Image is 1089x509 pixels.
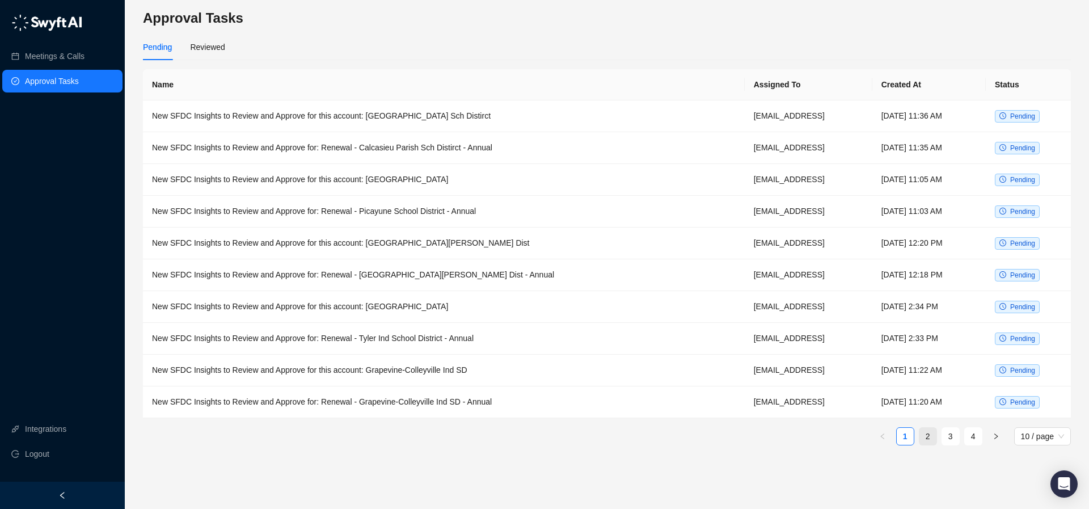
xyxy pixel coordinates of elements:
span: clock-circle [999,335,1006,342]
button: right [987,427,1005,445]
span: clock-circle [999,303,1006,310]
th: Status [986,69,1071,100]
td: [DATE] 11:20 AM [872,386,986,418]
li: 3 [942,427,960,445]
span: clock-circle [999,144,1006,151]
td: New SFDC Insights to Review and Approve for: Renewal - Grapevine-Colleyville Ind SD - Annual [143,386,745,418]
td: [DATE] 11:03 AM [872,196,986,228]
a: Approval Tasks [25,70,79,92]
li: 2 [919,427,937,445]
div: Page Size [1014,427,1071,445]
div: Pending [143,41,172,53]
button: left [873,427,892,445]
td: [DATE] 11:36 AM [872,100,986,132]
a: 3 [942,428,959,445]
span: left [879,433,886,440]
span: clock-circle [999,271,1006,278]
td: New SFDC Insights to Review and Approve for this account: [GEOGRAPHIC_DATA] [143,291,745,323]
td: [EMAIL_ADDRESS] [745,291,872,323]
a: Meetings & Calls [25,45,85,68]
span: Pending [1010,335,1035,343]
td: [DATE] 12:20 PM [872,228,986,259]
a: 2 [919,428,936,445]
th: Created At [872,69,986,100]
span: Pending [1010,112,1035,120]
td: New SFDC Insights to Review and Approve for: Renewal - [GEOGRAPHIC_DATA][PERSON_NAME] Dist - Annual [143,259,745,291]
td: [DATE] 11:05 AM [872,164,986,196]
a: Integrations [25,418,66,440]
td: [EMAIL_ADDRESS] [745,132,872,164]
li: 4 [964,427,982,445]
td: New SFDC Insights to Review and Approve for: Renewal - Calcasieu Parish Sch Distirct - Annual [143,132,745,164]
span: Pending [1010,239,1035,247]
span: Pending [1010,208,1035,216]
td: [EMAIL_ADDRESS] [745,386,872,418]
div: Reviewed [190,41,225,53]
td: [EMAIL_ADDRESS] [745,323,872,355]
span: Pending [1010,271,1035,279]
div: Open Intercom Messenger [1050,470,1078,498]
span: clock-circle [999,176,1006,183]
td: [EMAIL_ADDRESS] [745,100,872,132]
td: [EMAIL_ADDRESS] [745,355,872,386]
td: New SFDC Insights to Review and Approve for this account: [GEOGRAPHIC_DATA] [143,164,745,196]
span: clock-circle [999,208,1006,214]
th: Assigned To [745,69,872,100]
td: [DATE] 2:33 PM [872,323,986,355]
td: New SFDC Insights to Review and Approve for this account: Grapevine-Colleyville Ind SD [143,355,745,386]
td: [DATE] 2:34 PM [872,291,986,323]
td: New SFDC Insights to Review and Approve for this account: [GEOGRAPHIC_DATA][PERSON_NAME] Dist [143,228,745,259]
span: right [993,433,999,440]
li: Previous Page [873,427,892,445]
a: 4 [965,428,982,445]
span: clock-circle [999,112,1006,119]
td: [DATE] 12:18 PM [872,259,986,291]
li: 1 [896,427,914,445]
span: Pending [1010,176,1035,184]
span: Pending [1010,398,1035,406]
td: [DATE] 11:35 AM [872,132,986,164]
td: New SFDC Insights to Review and Approve for: Renewal - Tyler Ind School District - Annual [143,323,745,355]
span: Pending [1010,144,1035,152]
span: clock-circle [999,398,1006,405]
td: [DATE] 11:22 AM [872,355,986,386]
td: New SFDC Insights to Review and Approve for this account: [GEOGRAPHIC_DATA] Sch Distirct [143,100,745,132]
td: [EMAIL_ADDRESS] [745,228,872,259]
span: Pending [1010,303,1035,311]
th: Name [143,69,745,100]
span: 10 / page [1021,428,1064,445]
span: clock-circle [999,239,1006,246]
td: New SFDC Insights to Review and Approve for: Renewal - Picayune School District - Annual [143,196,745,228]
li: Next Page [987,427,1005,445]
td: [EMAIL_ADDRESS] [745,164,872,196]
span: left [58,491,66,499]
span: Logout [25,443,49,465]
td: [EMAIL_ADDRESS] [745,196,872,228]
span: Pending [1010,367,1035,375]
span: clock-circle [999,367,1006,373]
img: logo-05li4sbe.png [11,14,82,31]
span: logout [11,450,19,458]
h3: Approval Tasks [143,9,1071,27]
td: [EMAIL_ADDRESS] [745,259,872,291]
a: 1 [897,428,914,445]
